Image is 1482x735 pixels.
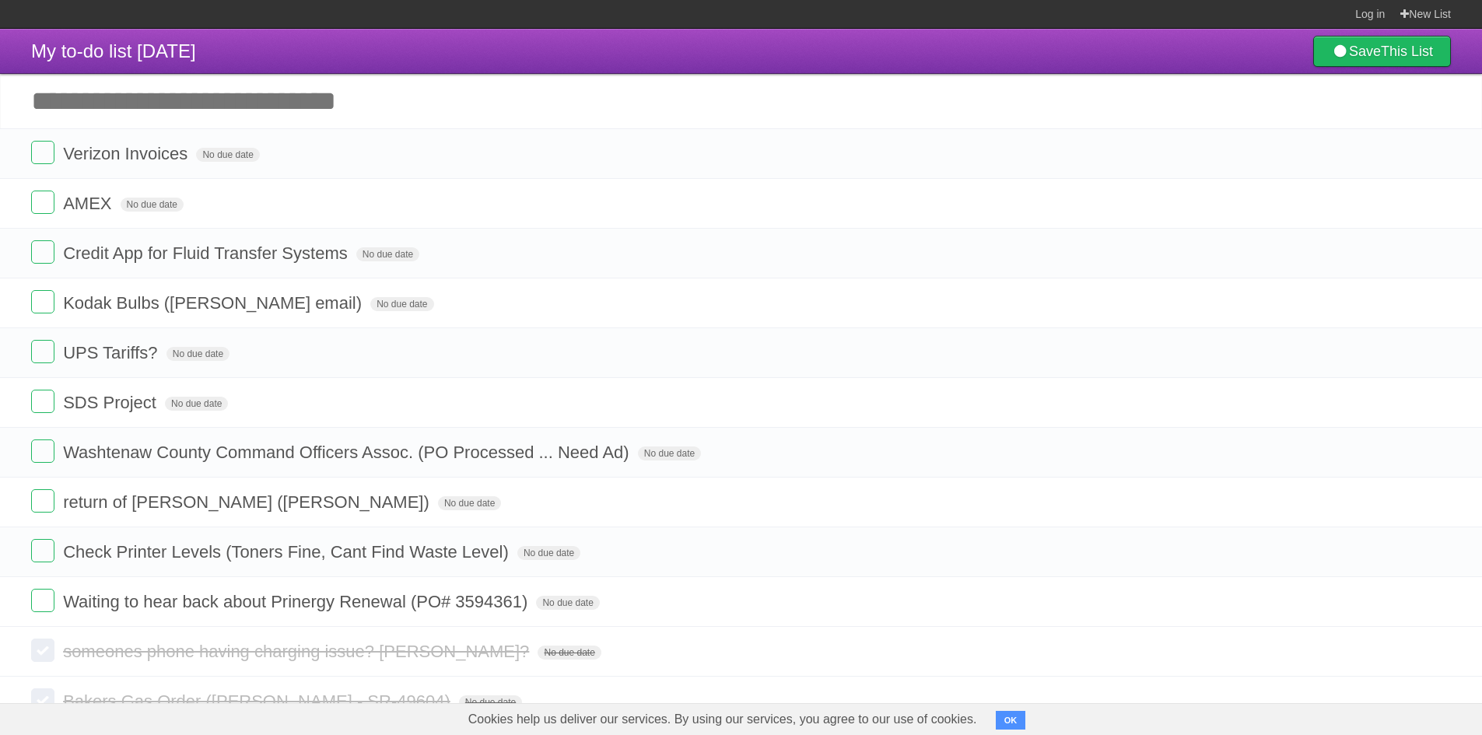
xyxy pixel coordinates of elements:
[370,297,433,311] span: No due date
[63,542,513,562] span: Check Printer Levels (Toners Fine, Cant Find Waste Level)
[438,496,501,510] span: No due date
[1313,36,1451,67] a: SaveThis List
[996,711,1026,730] button: OK
[63,293,366,313] span: Kodak Bulbs ([PERSON_NAME] email)
[31,539,54,562] label: Done
[63,393,160,412] span: SDS Project
[31,589,54,612] label: Done
[459,695,522,709] span: No due date
[31,240,54,264] label: Done
[63,443,633,462] span: Washtenaw County Command Officers Assoc. (PO Processed ... Need Ad)
[166,347,229,361] span: No due date
[356,247,419,261] span: No due date
[638,446,701,460] span: No due date
[63,691,454,711] span: Bakers Gas Order ([PERSON_NAME] - SR-49604)
[517,546,580,560] span: No due date
[196,148,259,162] span: No due date
[31,141,54,164] label: Done
[31,688,54,712] label: Done
[31,191,54,214] label: Done
[63,492,433,512] span: return of [PERSON_NAME] ([PERSON_NAME])
[63,144,191,163] span: Verizon Invoices
[63,243,352,263] span: Credit App for Fluid Transfer Systems
[1381,44,1433,59] b: This List
[31,639,54,662] label: Done
[165,397,228,411] span: No due date
[538,646,601,660] span: No due date
[31,40,196,61] span: My to-do list [DATE]
[31,290,54,313] label: Done
[453,704,993,735] span: Cookies help us deliver our services. By using our services, you agree to our use of cookies.
[63,642,533,661] span: someones phone having charging issue? [PERSON_NAME]?
[63,343,161,362] span: UPS Tariffs?
[31,340,54,363] label: Done
[63,592,531,611] span: Waiting to hear back about Prinergy Renewal (PO# 3594361)
[536,596,599,610] span: No due date
[31,439,54,463] label: Done
[63,194,115,213] span: AMEX
[31,390,54,413] label: Done
[121,198,184,212] span: No due date
[31,489,54,513] label: Done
